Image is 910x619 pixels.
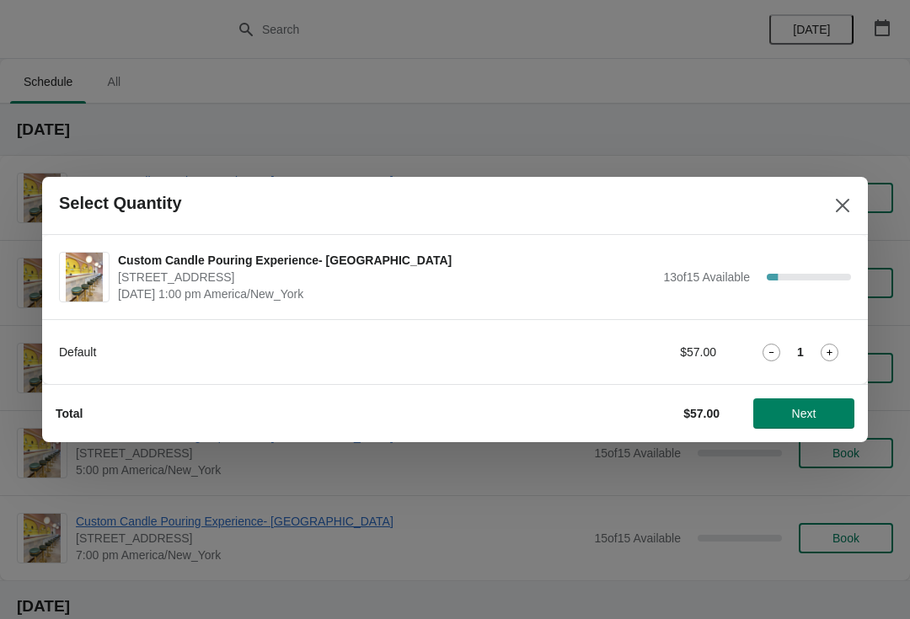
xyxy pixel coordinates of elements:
[59,194,182,213] h2: Select Quantity
[59,344,527,360] div: Default
[683,407,720,420] strong: $57.00
[56,407,83,420] strong: Total
[66,253,103,301] img: Custom Candle Pouring Experience- Delray Beach | 415 East Atlantic Avenue, Delray Beach, FL, USA ...
[118,252,655,269] span: Custom Candle Pouring Experience- [GEOGRAPHIC_DATA]
[118,285,655,302] span: [DATE] 1:00 pm America/New_York
[118,269,655,285] span: [STREET_ADDRESS]
[663,270,750,284] span: 13 of 15 Available
[560,344,716,360] div: $57.00
[797,344,804,360] strong: 1
[753,398,854,429] button: Next
[827,190,858,221] button: Close
[792,407,816,420] span: Next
